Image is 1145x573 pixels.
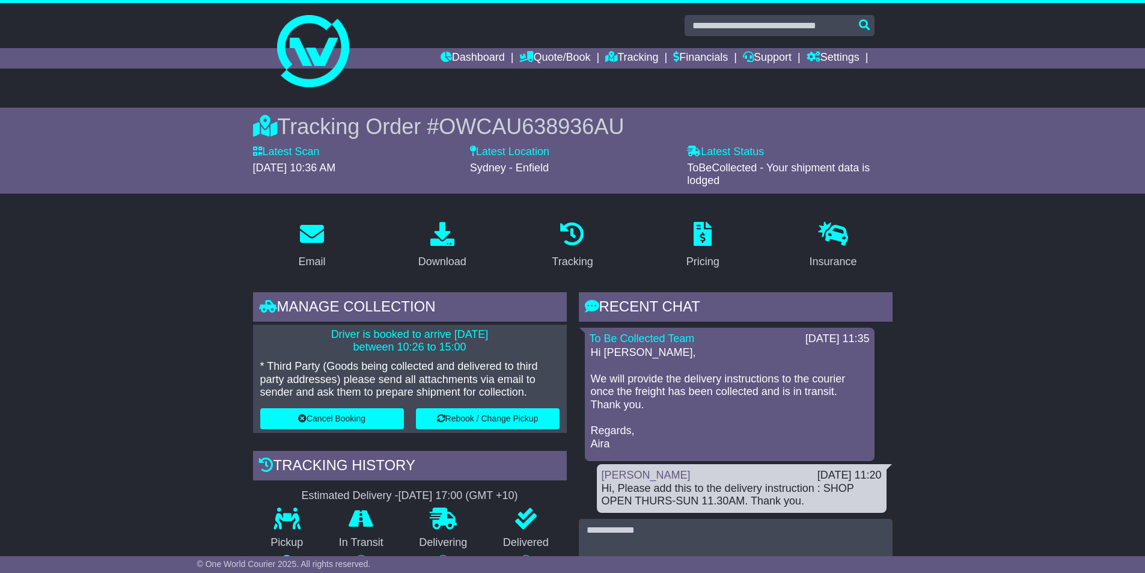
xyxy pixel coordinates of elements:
[544,218,600,274] a: Tracking
[402,536,486,550] p: Delivering
[743,48,792,69] a: Support
[519,48,590,69] a: Quote/Book
[253,489,567,503] div: Estimated Delivery -
[686,254,719,270] div: Pricing
[253,292,567,325] div: Manage collection
[802,218,865,274] a: Insurance
[579,292,893,325] div: RECENT CHAT
[591,346,869,450] p: Hi [PERSON_NAME], We will provide the delivery instructions to the courier once the freight has b...
[485,536,567,550] p: Delivered
[321,536,402,550] p: In Transit
[411,218,474,274] a: Download
[687,146,764,159] label: Latest Status
[679,218,727,274] a: Pricing
[552,254,593,270] div: Tracking
[807,48,860,69] a: Settings
[602,482,882,508] div: Hi, Please add this to the delivery instruction : SHOP OPEN THURS-SUN 11.30AM. Thank you.
[805,332,870,346] div: [DATE] 11:35
[260,328,560,354] p: Driver is booked to arrive [DATE] between 10:26 to 15:00
[605,48,658,69] a: Tracking
[441,48,505,69] a: Dashboard
[298,254,325,270] div: Email
[416,408,560,429] button: Rebook / Change Pickup
[253,536,322,550] p: Pickup
[470,146,549,159] label: Latest Location
[197,559,371,569] span: © One World Courier 2025. All rights reserved.
[810,254,857,270] div: Insurance
[687,162,870,187] span: ToBeCollected - Your shipment data is lodged
[253,146,320,159] label: Latest Scan
[673,48,728,69] a: Financials
[590,332,695,345] a: To Be Collected Team
[602,469,691,481] a: [PERSON_NAME]
[817,469,882,482] div: [DATE] 11:20
[260,408,404,429] button: Cancel Booking
[253,114,893,139] div: Tracking Order #
[398,489,518,503] div: [DATE] 17:00 (GMT +10)
[290,218,333,274] a: Email
[260,360,560,399] p: * Third Party (Goods being collected and delivered to third party addresses) please send all atta...
[470,162,549,174] span: Sydney - Enfield
[253,162,336,174] span: [DATE] 10:36 AM
[439,114,624,139] span: OWCAU638936AU
[253,451,567,483] div: Tracking history
[418,254,466,270] div: Download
